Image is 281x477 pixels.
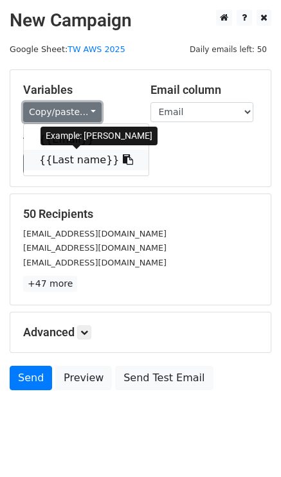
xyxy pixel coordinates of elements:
[10,366,52,390] a: Send
[41,127,158,145] div: Example: [PERSON_NAME]
[10,10,271,32] h2: New Campaign
[150,83,258,97] h5: Email column
[23,243,167,253] small: [EMAIL_ADDRESS][DOMAIN_NAME]
[23,258,167,267] small: [EMAIL_ADDRESS][DOMAIN_NAME]
[10,44,125,54] small: Google Sheet:
[23,325,258,339] h5: Advanced
[23,207,258,221] h5: 50 Recipients
[68,44,125,54] a: TW AWS 2025
[24,129,149,150] a: {{Email}}
[23,276,77,292] a: +47 more
[185,44,271,54] a: Daily emails left: 50
[23,83,131,97] h5: Variables
[24,150,149,170] a: {{Last name}}
[23,102,102,122] a: Copy/paste...
[115,366,213,390] a: Send Test Email
[217,415,281,477] iframe: Chat Widget
[185,42,271,57] span: Daily emails left: 50
[55,366,112,390] a: Preview
[23,229,167,239] small: [EMAIL_ADDRESS][DOMAIN_NAME]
